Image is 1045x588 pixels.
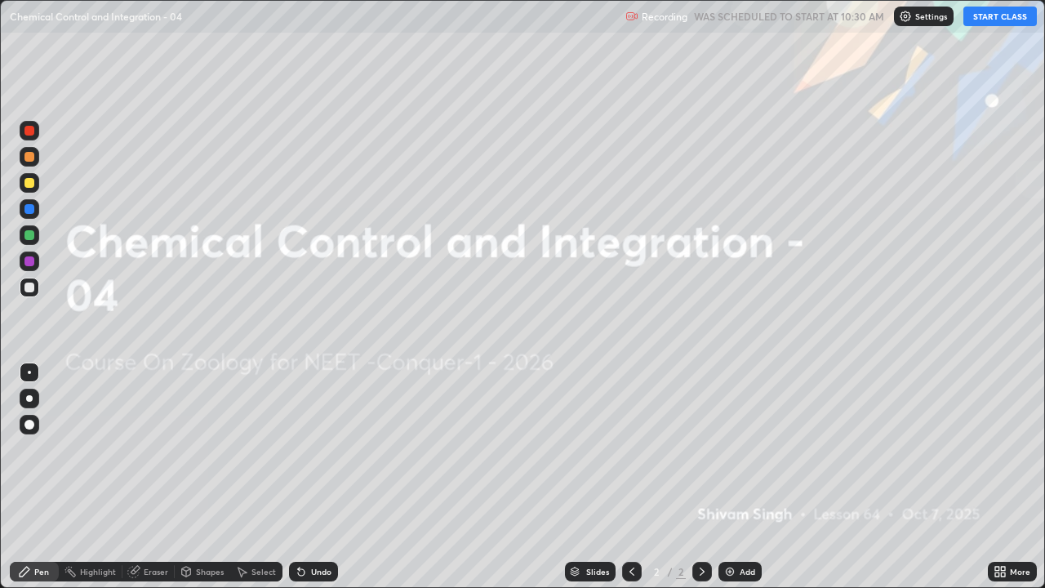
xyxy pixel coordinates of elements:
div: Add [740,568,755,576]
div: 2 [676,564,686,579]
div: More [1010,568,1030,576]
p: Settings [915,12,947,20]
div: Eraser [144,568,168,576]
div: Shapes [196,568,224,576]
div: Slides [586,568,609,576]
img: add-slide-button [723,565,736,578]
img: class-settings-icons [899,10,912,23]
div: / [668,567,673,577]
p: Chemical Control and Integration - 04 [10,10,182,23]
div: 2 [648,567,665,577]
div: Pen [34,568,49,576]
div: Highlight [80,568,116,576]
p: Recording [642,11,687,23]
button: START CLASS [963,7,1037,26]
h5: WAS SCHEDULED TO START AT 10:30 AM [694,9,884,24]
div: Undo [311,568,331,576]
img: recording.375f2c34.svg [625,10,638,23]
div: Select [251,568,276,576]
